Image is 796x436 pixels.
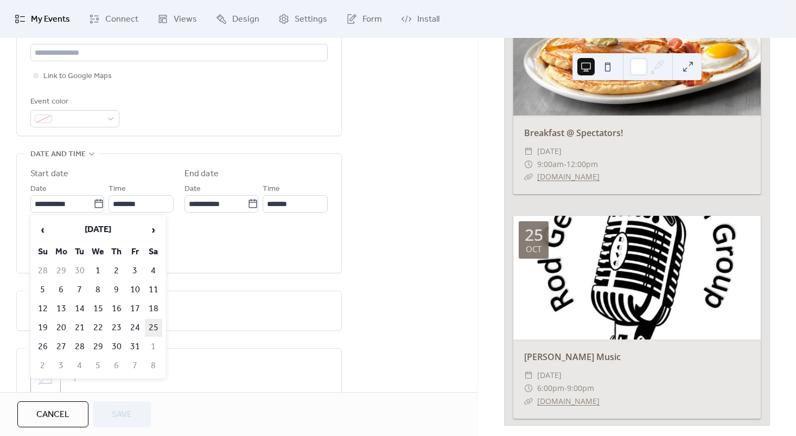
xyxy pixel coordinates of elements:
[524,395,533,408] div: ​
[524,369,533,382] div: ​
[71,300,88,318] td: 14
[524,158,533,171] div: ​
[71,357,88,375] td: 4
[34,357,52,375] td: 2
[338,4,390,34] a: Form
[126,281,144,299] td: 10
[524,127,623,139] a: Breakfast @ Spectators!
[108,357,125,375] td: 6
[34,300,52,318] td: 12
[362,13,382,26] span: Form
[524,382,533,395] div: ​
[126,338,144,356] td: 31
[71,338,88,356] td: 28
[53,262,70,280] td: 29
[208,4,268,34] a: Design
[537,382,564,395] span: 6:00pm
[34,281,52,299] td: 5
[564,382,567,395] span: -
[526,245,542,253] div: Oct
[34,338,52,356] td: 26
[232,13,259,26] span: Design
[81,4,147,34] a: Connect
[537,158,564,171] span: 9:00am
[108,243,125,261] th: Th
[35,219,51,241] span: ‹
[126,262,144,280] td: 3
[30,183,47,196] span: Date
[564,158,566,171] span: -
[270,4,335,34] a: Settings
[174,13,197,26] span: Views
[295,13,327,26] span: Settings
[90,243,107,261] th: We
[566,158,598,171] span: 12:00pm
[7,4,78,34] a: My Events
[126,243,144,261] th: Fr
[90,300,107,318] td: 15
[53,300,70,318] td: 13
[17,401,88,427] button: Cancel
[126,300,144,318] td: 17
[145,357,162,375] td: 8
[34,319,52,337] td: 19
[145,219,162,241] span: ›
[105,13,138,26] span: Connect
[145,262,162,280] td: 4
[36,408,69,421] span: Cancel
[34,243,52,261] th: Su
[90,319,107,337] td: 22
[537,369,562,382] span: [DATE]
[537,396,600,406] a: [DOMAIN_NAME]
[524,170,533,183] div: ​
[53,243,70,261] th: Mo
[30,29,326,42] div: Location
[108,319,125,337] td: 23
[145,243,162,261] th: Sa
[90,357,107,375] td: 5
[34,262,52,280] td: 28
[108,262,125,280] td: 2
[53,281,70,299] td: 6
[90,262,107,280] td: 1
[537,145,562,158] span: [DATE]
[108,338,125,356] td: 30
[184,168,219,181] div: End date
[145,281,162,299] td: 11
[30,95,117,108] div: Event color
[145,300,162,318] td: 18
[524,351,621,363] a: [PERSON_NAME] Music
[90,338,107,356] td: 29
[145,319,162,337] td: 25
[43,70,112,83] span: Link to Google Maps
[524,145,533,158] div: ​
[71,281,88,299] td: 7
[71,319,88,337] td: 21
[417,13,440,26] span: Install
[567,382,594,395] span: 9:00pm
[53,338,70,356] td: 27
[71,243,88,261] th: Tu
[90,281,107,299] td: 8
[149,4,205,34] a: Views
[53,219,144,242] th: [DATE]
[108,300,125,318] td: 16
[263,183,280,196] span: Time
[393,4,448,34] a: Install
[126,319,144,337] td: 24
[30,168,68,181] div: Start date
[108,281,125,299] td: 9
[53,357,70,375] td: 3
[537,171,600,182] a: [DOMAIN_NAME]
[145,338,162,356] td: 1
[184,183,201,196] span: Date
[126,357,144,375] td: 7
[30,148,86,161] span: Date and time
[31,13,70,26] span: My Events
[53,319,70,337] td: 20
[71,262,88,280] td: 30
[109,183,126,196] span: Time
[525,227,543,243] div: 25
